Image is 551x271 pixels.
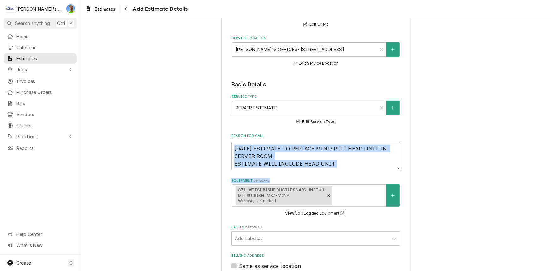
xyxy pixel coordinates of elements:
[16,100,74,107] span: Bills
[16,33,74,40] span: Home
[386,184,399,207] button: Create New Equipment
[391,106,395,110] svg: Create New Service
[57,20,65,27] span: Ctrl
[4,64,77,75] a: Go to Jobs
[231,80,400,89] legend: Basic Details
[4,18,77,29] button: Search anythingCtrlK
[69,260,73,266] span: C
[231,253,400,258] label: Billing Address
[231,36,400,41] label: Service Location
[16,89,74,96] span: Purchase Orders
[4,76,77,86] a: Invoices
[391,193,395,198] svg: Create New Equipment
[231,36,400,67] div: Service Location
[325,186,332,205] div: Remove [object Object]
[292,60,340,68] button: Edit Service Location
[16,133,64,140] span: Pricebook
[16,66,64,73] span: Jobs
[16,55,74,62] span: Estimates
[238,193,289,203] span: MITSUIBISHI MSZ-A12NA Warranty: Untracked
[16,122,74,129] span: Clients
[386,101,399,115] button: Create New Service
[6,4,15,13] div: C
[95,6,115,12] span: Estimates
[391,47,395,52] svg: Create New Location
[83,4,118,14] a: Estimates
[244,226,262,229] span: ( optional )
[6,4,15,13] div: Clay's Refrigeration's Avatar
[231,133,400,170] div: Reason For Call
[231,94,400,99] label: Service Type
[66,4,75,13] div: Greg Austin's Avatar
[4,87,77,97] a: Purchase Orders
[4,98,77,109] a: Bills
[231,94,400,126] div: Service Type
[16,78,74,85] span: Invoices
[16,260,31,266] span: Create
[231,225,400,245] div: Labels
[231,142,400,170] textarea: [DATE] ESTIMATE TO REPLACE MINISPLIT HEAD UNIT IN SERVER ROOM. ESTIMATE WILL INCLUDE HEAD UNIT
[16,44,74,51] span: Calendar
[16,6,63,12] div: [PERSON_NAME]'s Refrigeration
[4,229,77,239] a: Go to Help Center
[15,20,50,27] span: Search anything
[239,262,301,270] label: Same as service location
[4,143,77,153] a: Reports
[4,131,77,142] a: Go to Pricebook
[302,21,329,28] button: Edit Client
[296,118,336,126] button: Edit Service Type
[16,111,74,118] span: Vendors
[16,231,73,238] span: Help Center
[386,42,399,57] button: Create New Location
[16,145,74,151] span: Reports
[66,4,75,13] div: GA
[231,178,400,183] label: Equipment
[70,20,73,27] span: K
[4,109,77,120] a: Vendors
[131,5,188,13] span: Add Estimate Details
[231,225,400,230] label: Labels
[4,120,77,131] a: Clients
[253,179,270,182] span: ( optional )
[238,187,324,192] strong: 871- MITSUBISHI DUCTLESS A/C UNIT #1
[231,178,400,217] div: Equipment
[284,209,348,217] button: View/Edit Logged Equipment
[231,133,400,138] label: Reason For Call
[4,240,77,250] a: Go to What's New
[121,4,131,14] button: Navigate back
[4,42,77,53] a: Calendar
[4,53,77,64] a: Estimates
[4,31,77,42] a: Home
[16,242,73,249] span: What's New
